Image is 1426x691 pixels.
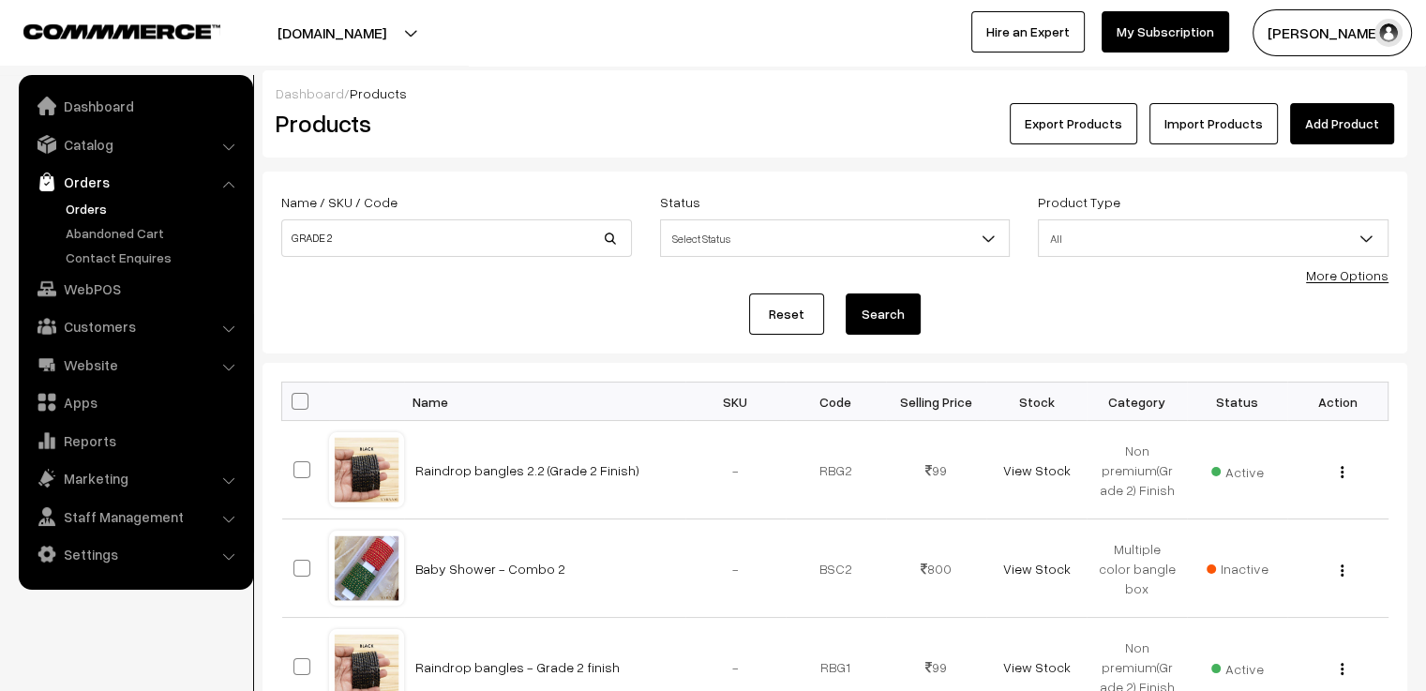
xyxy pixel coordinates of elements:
[971,11,1085,53] a: Hire an Expert
[1253,9,1412,56] button: [PERSON_NAME] C
[1211,458,1264,482] span: Active
[23,385,247,419] a: Apps
[1010,103,1137,144] button: Export Products
[749,293,824,335] a: Reset
[276,109,630,138] h2: Products
[886,421,986,519] td: 99
[23,128,247,161] a: Catalog
[846,293,921,335] button: Search
[1087,519,1187,618] td: Multiple color bangle box
[1341,663,1343,675] img: Menu
[23,272,247,306] a: WebPOS
[61,223,247,243] a: Abandoned Cart
[212,9,452,56] button: [DOMAIN_NAME]
[61,199,247,218] a: Orders
[685,383,786,421] th: SKU
[1187,383,1287,421] th: Status
[415,462,639,478] a: Raindrop bangles 2.2 (Grade 2 Finish)
[1211,654,1264,679] span: Active
[415,561,565,577] a: Baby Shower - Combo 2
[281,192,398,212] label: Name / SKU / Code
[23,24,220,38] img: COMMMERCE
[23,165,247,199] a: Orders
[786,519,886,618] td: BSC2
[1287,383,1388,421] th: Action
[1002,561,1070,577] a: View Stock
[23,461,247,495] a: Marketing
[276,85,344,101] a: Dashboard
[886,519,986,618] td: 800
[23,348,247,382] a: Website
[281,219,632,257] input: Name / SKU / Code
[1038,192,1120,212] label: Product Type
[23,309,247,343] a: Customers
[1087,383,1187,421] th: Category
[350,85,407,101] span: Products
[1002,462,1070,478] a: View Stock
[1038,219,1388,257] span: All
[1087,421,1187,519] td: Non premium(Grade 2) Finish
[23,424,247,458] a: Reports
[986,383,1087,421] th: Stock
[23,19,188,41] a: COMMMERCE
[23,537,247,571] a: Settings
[661,222,1010,255] span: Select Status
[23,89,247,123] a: Dashboard
[1374,19,1403,47] img: user
[61,248,247,267] a: Contact Enquires
[685,519,786,618] td: -
[886,383,986,421] th: Selling Price
[1102,11,1229,53] a: My Subscription
[1290,103,1394,144] a: Add Product
[1149,103,1278,144] a: Import Products
[1341,564,1343,577] img: Menu
[786,383,886,421] th: Code
[1306,267,1388,283] a: More Options
[1207,559,1268,578] span: Inactive
[1002,659,1070,675] a: View Stock
[685,421,786,519] td: -
[1039,222,1388,255] span: All
[1341,466,1343,478] img: Menu
[660,192,700,212] label: Status
[660,219,1011,257] span: Select Status
[415,659,620,675] a: Raindrop bangles - Grade 2 finish
[786,421,886,519] td: RBG2
[276,83,1394,103] div: /
[23,500,247,533] a: Staff Management
[404,383,685,421] th: Name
